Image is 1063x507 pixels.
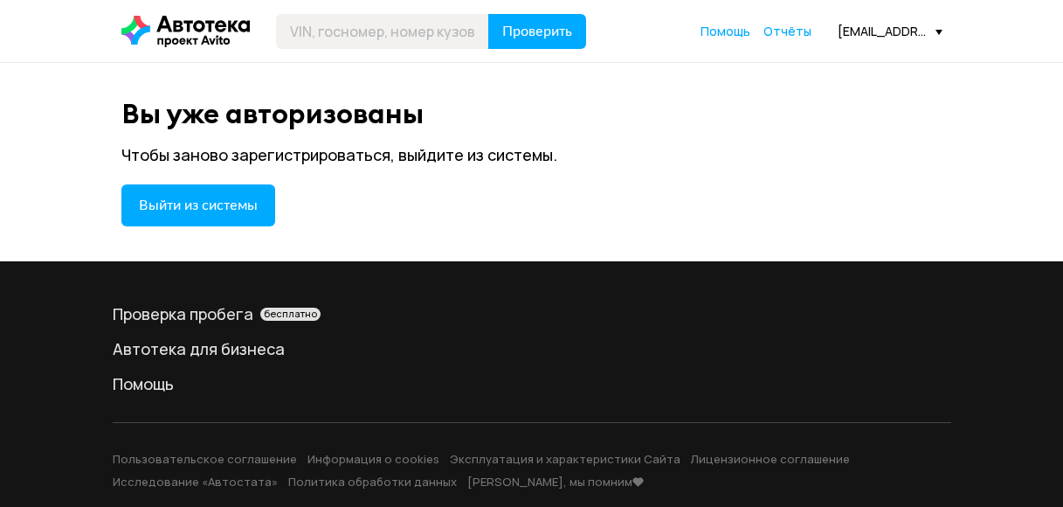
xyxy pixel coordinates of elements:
span: Отчёты [763,23,811,39]
button: Проверить [488,14,586,49]
a: Исследование «Автостата» [113,474,278,490]
div: Проверка пробега [113,303,951,324]
a: Проверка пробегабесплатно [113,303,951,324]
div: [EMAIL_ADDRESS][DOMAIN_NAME] [838,23,942,39]
a: [PERSON_NAME], мы помним [467,474,645,490]
button: Выйти из системы [121,184,275,226]
a: Информация о cookies [307,451,439,467]
input: VIN, госномер, номер кузова [276,14,489,49]
span: Выйти из системы [139,198,258,212]
a: Помощь [701,23,750,40]
span: Проверить [502,24,572,38]
a: Лицензионное соглашение [691,451,850,467]
a: Автотека для бизнеса [113,338,951,359]
div: Вы уже авторизованы [121,98,942,129]
a: Эксплуатация и характеристики Сайта [450,451,680,467]
a: Отчёты [763,23,811,40]
span: бесплатно [264,308,317,320]
a: Пользовательское соглашение [113,451,297,467]
span: Помощь [701,23,750,39]
a: Политика обработки данных [288,474,457,490]
a: Помощь [113,373,951,394]
div: Чтобы заново зарегистрироваться, выйдите из системы. [121,143,593,167]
